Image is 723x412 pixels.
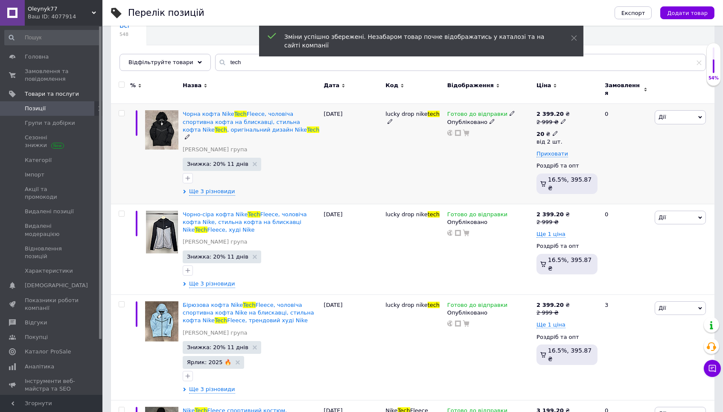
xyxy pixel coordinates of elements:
[615,6,652,19] button: Експорт
[307,127,319,133] span: Tech
[215,54,706,71] input: Пошук по назві позиції, артикулу і пошуковим запитам
[536,110,570,118] div: ₴
[536,302,564,308] b: 2 399.20
[189,188,235,196] span: Ще 3 різновиди
[25,119,75,127] span: Групи та добірки
[536,138,562,146] div: від 2 шт.
[536,131,544,137] b: 20
[536,242,598,250] div: Роздріб та опт
[183,111,300,132] span: Fleece, чоловіча спортивна кофта на блискавці, стильна кофта Nike
[322,295,384,400] div: [DATE]
[536,118,570,126] div: 2 999 ₴
[28,13,102,21] div: Ваш ID: 4077914
[667,10,708,16] span: Додати товар
[183,238,247,246] a: [PERSON_NAME] група
[248,211,260,218] span: Tech
[536,111,564,117] b: 2 399.20
[600,204,653,294] div: 0
[215,317,227,324] span: Tech
[183,111,319,132] a: Чорна кофта NikeTechFleece, чоловіча спортивна кофта на блискавці, стильна кофта NikeTech, оригін...
[536,211,570,218] div: ₴
[183,146,247,153] a: [PERSON_NAME] група
[187,161,248,167] span: Знижка: 20% 11 днів
[120,31,129,38] span: 548
[25,208,74,215] span: Видалені позиції
[428,111,440,117] span: tech
[447,82,494,89] span: Відображення
[25,53,49,61] span: Головна
[243,302,255,308] span: Tech
[600,104,653,204] div: 0
[536,150,568,157] span: Приховати
[536,162,598,170] div: Роздріб та опт
[183,211,248,218] span: Чорно-сіра кофта Nike
[704,360,721,377] button: Чат з покупцем
[447,111,507,120] span: Готово до відправки
[385,302,427,308] span: lucky drop nike
[385,111,427,117] span: lucky drop nike
[183,302,314,324] a: Бірюзова кофта NikeTechFleece, чоловіча спортивна кофта Nike на блискавці, стильна кофта NikeTech...
[145,110,178,150] img: Черная кофта Nike Tech Fleece, мужская спортивная кофта на молнии, стильная кофта Nike Tech, ориг...
[25,297,79,312] span: Показники роботи компанії
[183,211,307,233] span: Fleece, чоловіча кофта Nike, стильна кофта на блискавці Nike
[25,134,79,149] span: Сезонні знижки
[447,211,507,220] span: Готово до відправки
[548,347,592,362] span: 16.5%, 395.87 ₴
[25,222,79,238] span: Видалені модерацією
[146,211,178,253] img: Черно-серая кофта Nike Tech Fleece, мужская кофта Nike, стильная кофта на молнии Nike Tech Fleece...
[183,211,307,233] a: Чорно-сіра кофта NikeTechFleece, чоловіча кофта Nike, стильна кофта на блискавці NikeTechFleece, ...
[215,127,227,133] span: Tech
[25,282,88,289] span: [DEMOGRAPHIC_DATA]
[536,82,551,89] span: Ціна
[660,6,714,19] button: Додати товар
[536,211,564,218] b: 2 399.20
[145,301,178,341] img: Бирюзовая кофта Nike Tech Fleece, мужская спортивная кофта Nike на молнии, стильная кофта Nike Te...
[25,348,71,356] span: Каталог ProSale
[600,295,653,400] div: 3
[385,82,398,89] span: Код
[447,309,532,317] div: Опубліковано
[25,156,52,164] span: Категорії
[284,32,550,50] div: Зміни успішно збережені. Незабаром товар почне відображатись у каталозі та на сайті компанії
[447,118,532,126] div: Опубліковано
[707,75,720,81] div: 54%
[187,254,248,259] span: Знижка: 20% 11 днів
[536,321,566,328] span: Ще 1 ціна
[536,130,562,138] div: ₴
[234,111,247,117] span: Tech
[227,317,308,324] span: Fleece, трендовий худі Nike
[659,305,666,311] span: Дії
[183,111,234,117] span: Чорна кофта Nike
[120,22,129,29] span: Всі
[25,245,79,260] span: Відновлення позицій
[536,333,598,341] div: Роздріб та опт
[536,231,566,238] span: Ще 1 ціна
[28,5,92,13] span: Oleynyk77
[536,218,570,226] div: 2 999 ₴
[25,333,48,341] span: Покупці
[548,256,592,272] span: 16.5%, 395.87 ₴
[659,114,666,120] span: Дії
[447,218,532,226] div: Опубліковано
[183,302,314,324] span: Fleece, чоловіча спортивна кофта Nike на блискавці, стильна кофта Nike
[25,185,79,201] span: Акції та промокоди
[548,176,592,191] span: 16.5%, 395.87 ₴
[227,127,307,133] span: , оригінальний дизайн Nike
[25,105,46,112] span: Позиції
[25,363,54,371] span: Аналітика
[536,301,570,309] div: ₴
[195,227,207,233] span: Tech
[189,386,235,394] span: Ще 3 різновиди
[128,9,204,18] div: Перелік позицій
[322,104,384,204] div: [DATE]
[25,90,79,98] span: Товари та послуги
[621,10,645,16] span: Експорт
[187,344,248,350] span: Знижка: 20% 11 днів
[324,82,340,89] span: Дата
[183,329,247,337] a: [PERSON_NAME] група
[183,82,201,89] span: Назва
[385,211,427,218] span: lucky drop nike
[25,319,47,327] span: Відгуки
[659,214,666,221] span: Дії
[25,171,44,179] span: Імпорт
